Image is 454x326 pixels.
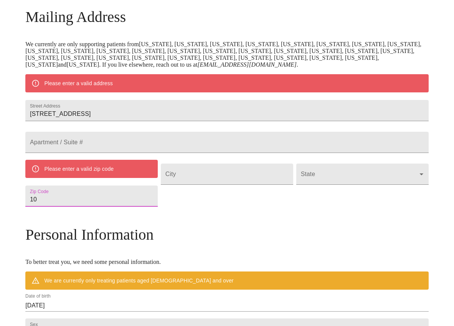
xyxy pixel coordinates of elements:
[25,41,429,68] p: We currently are only supporting patients from [US_STATE], [US_STATE], [US_STATE], [US_STATE], [U...
[44,274,233,287] div: We are currently only treating patients aged [DEMOGRAPHIC_DATA] and over
[197,61,297,68] em: [EMAIL_ADDRESS][DOMAIN_NAME]
[25,226,429,243] h3: Personal Information
[44,76,113,90] div: Please enter a valid address
[25,259,429,265] p: To better treat you, we need some personal information.
[25,8,429,26] h3: Mailing Address
[25,294,51,299] label: Date of birth
[44,162,113,176] div: Please enter a valid zip code
[296,164,429,185] div: ​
